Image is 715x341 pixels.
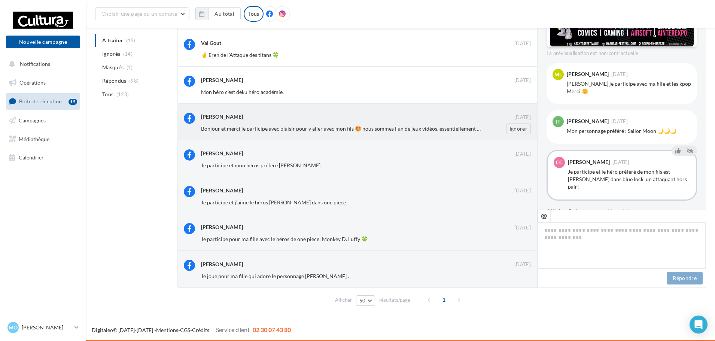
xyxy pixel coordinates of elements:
[514,188,531,194] span: [DATE]
[567,119,609,124] div: [PERSON_NAME]
[201,187,243,194] div: [PERSON_NAME]
[201,223,243,231] div: [PERSON_NAME]
[690,316,708,334] div: Open Intercom Messenger
[556,159,563,166] span: CC
[92,327,291,333] span: © [DATE]-[DATE] - - -
[611,72,628,77] span: [DATE]
[201,125,608,132] span: Bonjour et merci je participe avec plaisir pour y aller avec mon fils 🤩 nous sommes Fan de jeux v...
[9,324,18,331] span: Mo
[4,113,82,128] a: Campagnes
[514,77,531,84] span: [DATE]
[514,151,531,158] span: [DATE]
[208,7,241,20] button: Au total
[101,10,177,17] span: Choisir une page ou un compte
[554,71,562,78] span: ML
[335,296,352,304] span: Afficher
[69,99,77,105] div: 15
[538,210,550,222] button: @
[127,64,133,70] span: (1)
[4,75,82,91] a: Opérations
[102,91,113,98] span: Tous
[201,162,320,168] span: Je participe et mon héros préféré [PERSON_NAME]
[116,91,129,97] span: (128)
[568,168,690,191] div: Je participe et le héro préféré de mon fils est [PERSON_NAME] dans blue lock, un attaquant hors p...
[201,76,243,84] div: [PERSON_NAME]
[567,80,691,95] div: [PERSON_NAME] je participe avec ma fille et les kpop Merci 🌼
[547,47,697,57] div: La prévisualisation est non-contractuelle
[201,236,368,242] span: Je participe pour ma fille avec le héros de one piece: Monkey D. Luffy 🍀
[95,7,189,20] button: Choisir une page ou un compte
[4,56,79,72] button: Notifications
[180,327,190,333] a: CGS
[201,39,221,47] div: Val Gout
[129,78,139,84] span: (98)
[201,52,279,58] span: 🤞 Eren de l'Attaque des titans 🍀
[6,36,80,48] button: Nouvelle campagne
[201,199,346,205] span: Je participe et j’aime le héros [PERSON_NAME] dans one piece
[541,212,547,219] i: @
[567,71,609,77] div: [PERSON_NAME]
[201,89,284,95] span: Mon héro c'est deku héro académie.
[19,79,46,86] span: Opérations
[514,261,531,268] span: [DATE]
[6,320,80,335] a: Mo [PERSON_NAME]
[216,326,250,333] span: Service client
[253,326,291,333] span: 02 30 07 43 80
[4,131,82,147] a: Médiathèque
[514,114,531,121] span: [DATE]
[195,7,241,20] button: Au total
[359,298,366,304] span: 50
[102,77,127,85] span: Répondus
[568,159,610,165] div: [PERSON_NAME]
[22,324,71,331] p: [PERSON_NAME]
[667,272,703,284] button: Répondre
[192,327,209,333] a: Crédits
[514,40,531,47] span: [DATE]
[514,225,531,231] span: [DATE]
[19,117,46,124] span: Campagnes
[201,273,349,279] span: Je joue pour ma fille qui adore le personnage [PERSON_NAME] .
[102,50,120,58] span: Ignorés
[438,294,450,306] span: 1
[612,160,629,165] span: [DATE]
[244,6,264,22] div: Tous
[201,113,243,121] div: [PERSON_NAME]
[567,127,691,135] div: Mon personnage préféré : Sailor Moon 🌙🌙🌙
[379,296,410,304] span: résultats/page
[20,61,50,67] span: Notifications
[506,124,531,134] button: Ignorer
[156,327,178,333] a: Mentions
[102,64,124,71] span: Masqués
[92,327,113,333] a: Digitaleo
[356,295,375,306] button: 50
[19,136,49,142] span: Médiathèque
[19,154,44,161] span: Calendrier
[123,51,133,57] span: (14)
[4,150,82,165] a: Calendrier
[556,118,560,125] span: IT
[4,93,82,109] a: Boîte de réception15
[547,207,636,216] button: Afficher 5 réponses supplémentaires
[19,98,62,104] span: Boîte de réception
[201,150,243,157] div: [PERSON_NAME]
[611,119,628,124] span: [DATE]
[201,261,243,268] div: [PERSON_NAME]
